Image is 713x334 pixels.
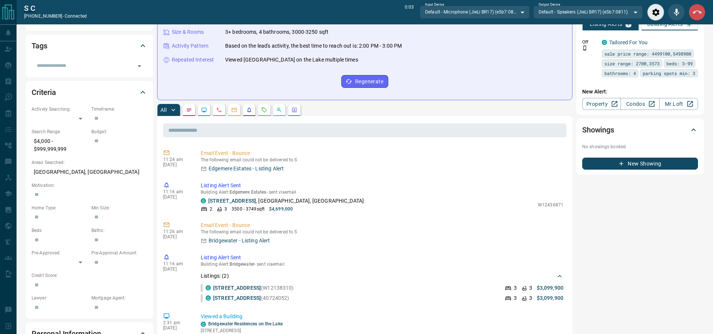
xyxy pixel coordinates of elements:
[643,69,695,77] span: parking spots min: 3
[537,294,563,302] p: $3,099,900
[582,124,614,136] h2: Showings
[582,45,587,51] svg: Push Notification Only
[604,50,691,57] span: sale price range: 4499100,5498900
[225,56,358,64] p: Viewed [GEOGRAPHIC_DATA] on the Lake multiple times
[269,206,293,212] p: $4,699,000
[163,266,189,272] p: [DATE]
[210,206,212,212] p: 2
[537,284,563,292] p: $3,099,900
[32,128,88,135] p: Search Range:
[91,295,147,301] p: Mortgage Agent:
[213,285,261,291] a: [STREET_ADDRESS]
[659,98,698,110] a: Mr.Loft
[32,135,88,155] p: $4,000 - $999,999,999
[163,194,189,200] p: [DATE]
[32,295,88,301] p: Lawyer:
[201,157,563,162] p: The following email could not be delivered to S
[529,284,532,292] p: 3
[590,21,622,27] p: Listing Alerts
[91,227,147,234] p: Baths:
[231,107,237,113] svg: Emails
[208,321,283,326] a: Bridgewater Residences on the Lake
[647,21,683,27] p: Building Alerts
[529,294,532,302] p: 3
[420,6,529,18] div: Default - Microphone (JieLi BR17) (e5b7:0811)
[224,206,227,212] p: 3
[32,86,56,98] h2: Criteria
[208,198,256,204] a: [STREET_ADDRESS]
[91,106,147,113] p: Timeframe:
[206,285,211,290] div: condos.ca
[539,2,560,7] label: Output Device
[91,205,147,211] p: Min Size:
[32,40,47,52] h2: Tags
[582,121,698,139] div: Showings
[213,295,261,301] a: [STREET_ADDRESS]
[163,261,189,266] p: 11:16 am
[65,14,87,19] span: connected
[163,162,189,167] p: [DATE]
[186,107,192,113] svg: Notes
[32,272,147,279] p: Credit Score:
[621,98,659,110] a: Condos
[172,42,209,50] p: Activity Pattern
[32,106,88,113] p: Actively Searching:
[582,88,698,96] p: New Alert:
[163,189,189,194] p: 11:16 am
[291,107,297,113] svg: Agent Actions
[201,198,206,203] div: condos.ca
[32,159,147,166] p: Areas Searched:
[341,75,388,88] button: Regenerate
[134,61,145,71] button: Open
[209,165,284,173] p: Edgemere Estates - Listing Alert
[32,37,147,55] div: Tags
[32,166,147,178] p: [GEOGRAPHIC_DATA], [GEOGRAPHIC_DATA]
[230,262,254,267] span: Bridgewater
[225,28,328,36] p: 3+ bedrooms, 4 bathrooms, 3000-3250 sqft
[582,143,698,150] p: No showings booked
[201,313,563,320] p: Viewed a Building
[201,107,207,113] svg: Lead Browsing Activity
[213,284,294,292] p: (W12138310)
[276,107,282,113] svg: Opportunities
[206,295,211,301] div: condos.ca
[425,2,444,7] label: Input Device
[687,21,690,27] p: 4
[163,229,189,234] p: 11:26 am
[232,206,265,212] p: 3500 - 3749 sqft
[163,234,189,239] p: [DATE]
[201,254,563,262] p: Listing Alert Sent
[668,4,685,21] div: Mute
[582,158,698,170] button: New Showing
[32,205,88,211] p: Home Type:
[201,327,283,334] p: [STREET_ADDRESS]
[32,182,147,189] p: Motivation:
[514,284,517,292] p: 3
[201,229,563,235] p: The following email could not be delivered to S
[201,262,563,267] p: Building Alert : - sent via email
[230,190,266,195] span: Edgemere Estates
[163,157,189,162] p: 11:24 am
[201,272,229,280] p: Listings: ( 2 )
[689,4,705,21] div: End Call
[213,294,289,302] p: (40724052)
[163,325,189,331] p: [DATE]
[32,250,88,256] p: Pre-Approved:
[405,4,414,21] p: 0:03
[609,39,648,45] a: Tailored For You
[201,221,563,229] p: Email Event - Bounce
[246,107,252,113] svg: Listing Alerts
[604,69,636,77] span: bathrooms: 4
[538,202,563,208] p: W12436871
[160,107,167,113] p: All
[208,197,364,205] p: , [GEOGRAPHIC_DATA], [GEOGRAPHIC_DATA]
[533,6,643,18] div: Default - Speakers (JieLi BR17) (e5b7:0811)
[172,56,214,64] p: Repeated Interest
[91,128,147,135] p: Budget:
[582,39,597,45] p: Off
[647,4,664,21] div: Audio Settings
[514,294,517,302] p: 3
[209,237,270,245] p: Bridgewater - Listing Alert
[666,60,693,67] span: beds: 3-99
[216,107,222,113] svg: Calls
